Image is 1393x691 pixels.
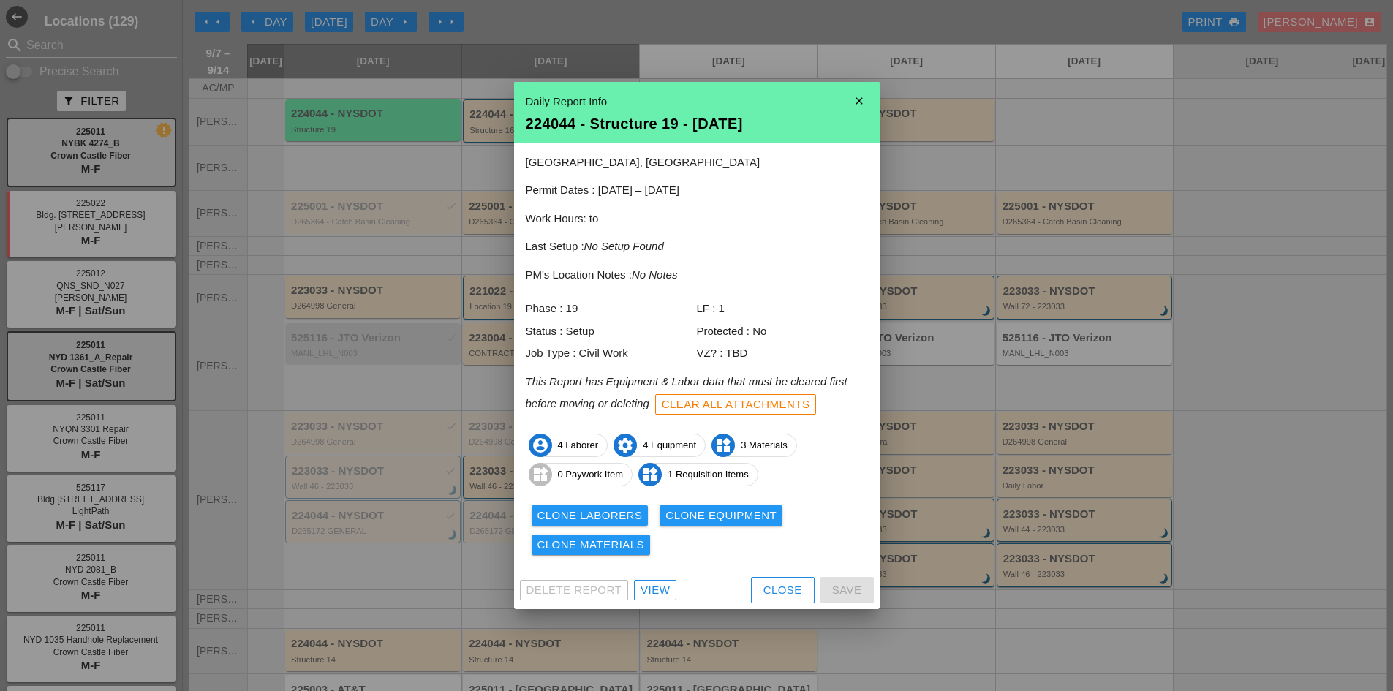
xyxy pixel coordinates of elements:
[526,116,868,131] div: 224044 - Structure 19 - [DATE]
[845,86,874,116] i: close
[641,582,670,599] div: View
[529,434,552,457] i: account_circle
[526,182,868,199] p: Permit Dates : [DATE] – [DATE]
[697,323,868,340] div: Protected : No
[532,505,649,526] button: Clone Laborers
[655,394,817,415] button: Clear All Attachments
[526,238,868,255] p: Last Setup :
[532,535,651,555] button: Clone Materials
[526,94,868,110] div: Daily Report Info
[660,505,782,526] button: Clone Equipment
[537,507,643,524] div: Clone Laborers
[697,301,868,317] div: LF : 1
[712,434,796,457] span: 3 Materials
[634,580,676,600] a: View
[632,268,678,281] i: No Notes
[526,211,868,227] p: Work Hours: to
[638,463,662,486] i: widgets
[537,537,645,554] div: Clone Materials
[697,345,868,362] div: VZ? : TBD
[639,463,758,486] span: 1 Requisition Items
[584,240,664,252] i: No Setup Found
[526,154,868,171] p: [GEOGRAPHIC_DATA], [GEOGRAPHIC_DATA]
[529,463,633,486] span: 0 Paywork Item
[529,434,608,457] span: 4 Laborer
[665,507,777,524] div: Clone Equipment
[526,323,697,340] div: Status : Setup
[614,434,637,457] i: settings
[526,375,847,409] i: This Report has Equipment & Labor data that must be cleared first before moving or deleting
[529,463,552,486] i: widgets
[751,577,815,603] button: Close
[763,582,802,599] div: Close
[526,267,868,284] p: PM's Location Notes :
[614,434,705,457] span: 4 Equipment
[526,345,697,362] div: Job Type : Civil Work
[526,301,697,317] div: Phase : 19
[711,434,735,457] i: widgets
[662,396,810,413] div: Clear All Attachments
